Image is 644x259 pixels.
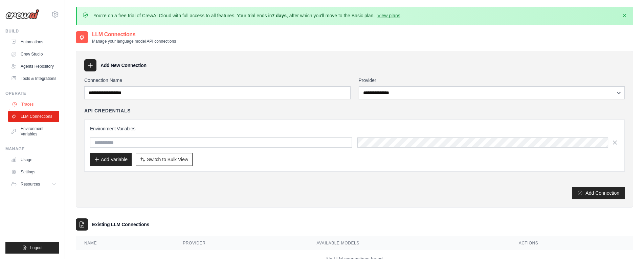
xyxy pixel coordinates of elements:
a: Traces [9,99,60,110]
button: Add Connection [572,187,625,199]
label: Connection Name [84,77,351,84]
div: Manage [5,146,59,152]
button: Switch to Bulk View [136,153,193,166]
button: Add Variable [90,153,132,166]
a: Usage [8,154,59,165]
a: LLM Connections [8,111,59,122]
th: Name [76,236,175,250]
strong: 7 days [272,13,287,18]
h4: API Credentials [84,107,131,114]
img: Logo [5,9,39,19]
button: Logout [5,242,59,254]
h3: Environment Variables [90,125,619,132]
button: Resources [8,179,59,190]
a: Tools & Integrations [8,73,59,84]
span: Logout [30,245,43,251]
a: Settings [8,167,59,177]
a: Crew Studio [8,49,59,60]
th: Provider [175,236,308,250]
label: Provider [359,77,625,84]
h3: Add New Connection [101,62,147,69]
div: Operate [5,91,59,96]
span: Switch to Bulk View [147,156,188,163]
span: Resources [21,181,40,187]
p: You're on a free trial of CrewAI Cloud with full access to all features. Your trial ends in , aft... [93,12,402,19]
th: Available Models [308,236,510,250]
div: Build [5,28,59,34]
a: Environment Variables [8,123,59,139]
h2: LLM Connections [92,30,176,39]
h3: Existing LLM Connections [92,221,149,228]
a: Agents Repository [8,61,59,72]
th: Actions [511,236,633,250]
a: View plans [377,13,400,18]
p: Manage your language model API connections [92,39,176,44]
a: Automations [8,37,59,47]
